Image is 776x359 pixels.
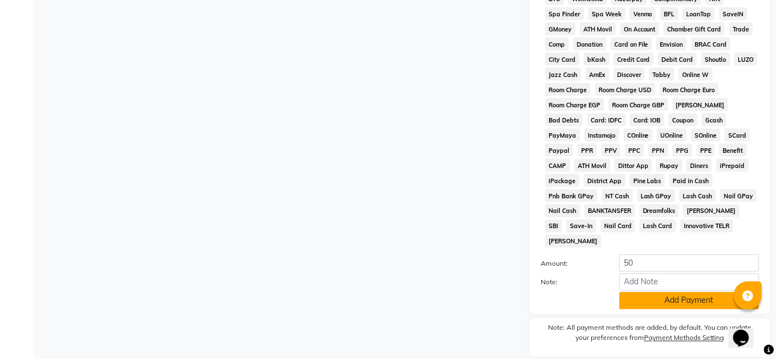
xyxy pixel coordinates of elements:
[578,144,597,157] span: PPR
[656,159,682,172] span: Rupay
[573,38,606,51] span: Donation
[532,278,611,288] label: Note:
[619,292,759,310] button: Add Payment
[545,144,573,157] span: Paypal
[630,113,665,126] span: Card: IOB
[601,220,636,233] span: Nail Card
[584,174,626,187] span: District App
[545,83,591,96] span: Room Charge
[601,144,621,157] span: PPV
[702,113,727,126] span: Gcash
[683,205,740,217] span: [PERSON_NAME]
[584,53,609,66] span: bKash
[701,53,730,66] span: Shoutlo
[725,129,750,142] span: SCard
[545,174,579,187] span: iPackage
[545,98,604,111] span: Room Charge EGP
[729,314,765,348] iframe: chat widget
[574,159,610,172] span: ATH Movil
[614,68,645,81] span: Discover
[669,174,713,187] span: Paid in Cash
[614,53,654,66] span: Credit Card
[649,144,668,157] span: PPN
[545,22,576,35] span: GMoney
[602,189,633,202] span: NT Cash
[673,144,692,157] span: PPG
[658,53,697,66] span: Debit Card
[630,174,665,187] span: Pine Labs
[719,144,747,157] span: Benefit
[541,323,759,348] label: Note: All payment methods are added, by default. You can update your preferences from
[545,38,569,51] span: Comp
[545,205,580,217] span: Nail Cash
[585,129,619,142] span: Instamojo
[673,98,729,111] span: [PERSON_NAME]
[625,144,644,157] span: PPC
[615,159,652,172] span: Dittor App
[586,68,609,81] span: AmEx
[644,333,724,343] label: Payment Methods Setting
[567,220,596,233] span: Save-In
[585,205,635,217] span: BANKTANSFER
[545,129,580,142] span: PayMaya
[687,159,712,172] span: Diners
[545,7,584,20] span: Spa Finder
[587,113,626,126] span: Card: IDFC
[580,22,616,35] span: ATH Movil
[669,113,697,126] span: Coupon
[545,220,562,233] span: SBI
[640,220,676,233] span: Lash Card
[624,129,653,142] span: COnline
[691,129,720,142] span: SOnline
[679,68,713,81] span: Online W
[640,205,679,217] span: Dreamfolks
[545,68,581,81] span: Jazz Cash
[660,83,719,96] span: Room Charge Euro
[545,189,597,202] span: Pnb Bank GPay
[697,144,715,157] span: PPE
[734,53,757,66] span: LUZO
[545,53,579,66] span: City Card
[619,274,759,291] input: Add Note
[637,189,675,202] span: Lash GPay
[681,220,733,233] span: Innovative TELR
[545,235,601,248] span: [PERSON_NAME]
[716,159,748,172] span: iPrepaid
[545,113,583,126] span: Bad Debts
[679,189,716,202] span: Lash Cash
[619,255,759,272] input: Amount
[649,68,674,81] span: Tabby
[545,159,570,172] span: CAMP
[595,83,655,96] span: Room Charge USD
[720,189,757,202] span: Nail GPay
[657,129,687,142] span: UOnline
[588,7,626,20] span: Spa Week
[532,259,611,269] label: Amount:
[609,98,668,111] span: Room Charge GBP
